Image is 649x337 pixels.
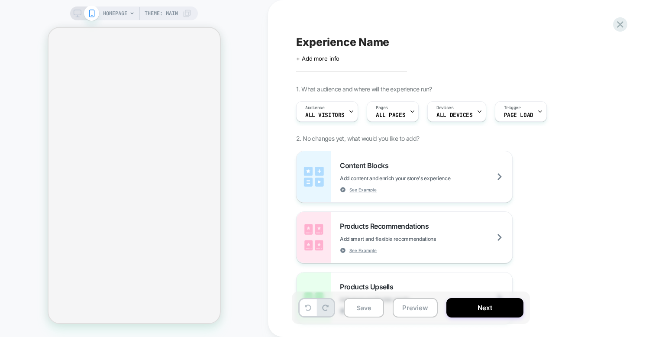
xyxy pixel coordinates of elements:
span: Audience [305,105,325,111]
span: ALL PAGES [376,112,405,118]
span: Devices [436,105,453,111]
span: See Example [349,187,377,193]
span: Products Recommendations [340,222,433,230]
span: ALL DEVICES [436,112,472,118]
span: Add smart and flexible recommendations [340,236,479,242]
span: Pages [376,105,388,111]
span: See Example [349,247,377,253]
span: 2. No changes yet, what would you like to add? [296,135,419,142]
span: 1. What audience and where will the experience run? [296,85,432,93]
span: Experience Name [296,36,389,49]
span: Theme: MAIN [145,6,178,20]
span: All Visitors [305,112,345,118]
button: Next [446,298,523,318]
span: Trigger [504,105,521,111]
button: Preview [393,298,438,318]
span: Products Upsells [340,282,397,291]
span: Add content and enrich your store's experience [340,175,494,181]
span: HOMEPAGE [103,6,127,20]
span: + Add more info [296,55,339,62]
button: Save [344,298,384,318]
span: Content Blocks [340,161,393,170]
span: Page Load [504,112,533,118]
